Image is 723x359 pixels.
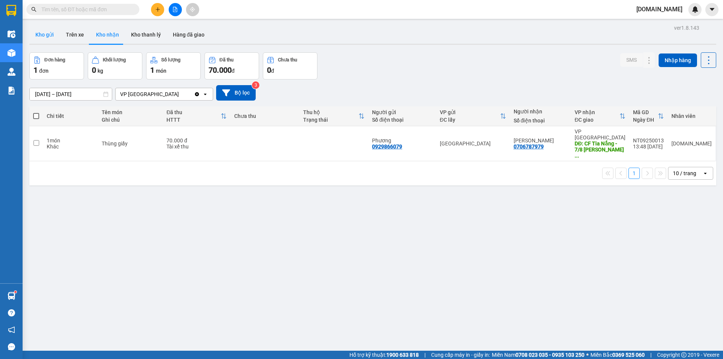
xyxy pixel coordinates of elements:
button: Đã thu70.000đ [204,52,259,79]
button: Khối lượng0kg [88,52,142,79]
span: question-circle [8,309,15,316]
img: solution-icon [8,87,15,95]
button: Kho gửi [29,26,60,44]
div: Ghi chú [102,117,159,123]
strong: 1900 633 818 [386,352,419,358]
span: 70.000 [209,66,232,75]
span: notification [8,326,15,333]
div: Nhân viên [671,113,712,119]
div: Khánh Ty [514,137,567,144]
svg: Clear value [194,91,200,97]
span: 0 [267,66,271,75]
div: [GEOGRAPHIC_DATA] [440,141,506,147]
img: warehouse-icon [8,30,15,38]
th: Toggle SortBy [571,106,629,126]
div: HTTT [166,117,221,123]
span: caret-down [709,6,715,13]
span: copyright [681,352,686,357]
img: icon-new-feature [692,6,699,13]
div: Đã thu [166,109,221,115]
div: Người gửi [372,109,432,115]
svg: open [702,170,708,176]
span: kg [98,68,103,74]
li: VP VP [GEOGRAPHIC_DATA] [4,32,52,57]
span: Cung cấp máy in - giấy in: [431,351,490,359]
div: Trạng thái [303,117,358,123]
input: Select a date range. [30,88,112,100]
img: warehouse-icon [8,68,15,76]
strong: 0708 023 035 - 0935 103 250 [516,352,584,358]
div: Số lượng [161,57,180,63]
div: Người nhận [514,108,567,115]
div: Chưa thu [278,57,297,63]
img: warehouse-icon [8,292,15,300]
div: 13:48 [DATE] [633,144,664,150]
div: NT09250013 [633,137,664,144]
li: BB Limousine [4,4,109,18]
div: 10 / trang [673,170,696,177]
sup: 3 [252,81,259,89]
span: đ [271,68,274,74]
span: search [31,7,37,12]
button: 1 [628,168,640,179]
div: Tài xế thu [166,144,227,150]
div: DĐ: CF Tia Nắng - 7/8 Lê Thành Phương [575,141,625,159]
th: Toggle SortBy [163,106,230,126]
span: | [424,351,426,359]
div: 0706787979 [514,144,544,150]
div: ĐC giao [575,117,619,123]
span: món [156,68,166,74]
button: Hàng đã giao [167,26,210,44]
div: Số điện thoại [514,118,567,124]
div: Đã thu [220,57,233,63]
strong: 0369 525 060 [612,352,645,358]
button: Kho thanh lý [125,26,167,44]
th: Toggle SortBy [436,106,510,126]
img: warehouse-icon [8,49,15,57]
span: plus [155,7,160,12]
button: Nhập hàng [659,53,697,67]
div: Tên món [102,109,159,115]
img: logo-vxr [6,5,16,16]
span: đ [232,68,235,74]
div: Số điện thoại [372,117,432,123]
div: VP [GEOGRAPHIC_DATA] [120,90,179,98]
button: file-add [169,3,182,16]
div: VP nhận [575,109,619,115]
div: Khối lượng [103,57,126,63]
th: Toggle SortBy [629,106,668,126]
button: aim [186,3,199,16]
div: ly.bb [671,141,712,147]
span: environment [52,50,57,55]
span: message [8,343,15,350]
div: Ngày ĐH [633,117,658,123]
button: plus [151,3,164,16]
span: 0 [92,66,96,75]
div: Chưa thu [234,113,296,119]
div: VP [GEOGRAPHIC_DATA] [575,128,625,141]
span: 1 [150,66,154,75]
span: Miền Nam [492,351,584,359]
div: Thùng giấy [102,141,159,147]
li: VP VP Buôn Ma Thuột [52,32,100,49]
button: Đơn hàng1đơn [29,52,84,79]
div: Mã GD [633,109,658,115]
div: VP gửi [440,109,500,115]
span: ⚪️ [586,353,589,356]
div: 70.000 đ [166,137,227,144]
span: 1 [34,66,38,75]
span: Miền Bắc [590,351,645,359]
button: Số lượng1món [146,52,201,79]
svg: open [202,91,208,97]
button: SMS [620,53,643,67]
span: ... [575,153,579,159]
button: Chưa thu0đ [263,52,317,79]
div: 1 món [47,137,94,144]
div: 0929866079 [372,144,402,150]
button: Bộ lọc [216,85,256,101]
span: [DOMAIN_NAME] [630,5,688,14]
button: Kho nhận [90,26,125,44]
input: Tìm tên, số ĐT hoặc mã đơn [41,5,130,14]
span: | [650,351,651,359]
